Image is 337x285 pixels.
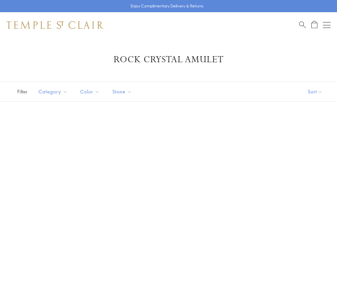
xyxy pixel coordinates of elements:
[35,88,72,96] span: Category
[108,84,137,99] button: Stone
[323,21,331,29] button: Open navigation
[77,88,104,96] span: Color
[293,82,337,101] button: Show sort by
[16,54,321,65] h1: Rock Crystal Amulet
[34,84,72,99] button: Category
[311,21,317,29] a: Open Shopping Bag
[75,84,104,99] button: Color
[299,21,306,29] a: Search
[6,21,103,29] img: Temple St. Clair
[109,88,137,96] span: Stone
[131,3,203,9] p: Enjoy Complimentary Delivery & Returns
